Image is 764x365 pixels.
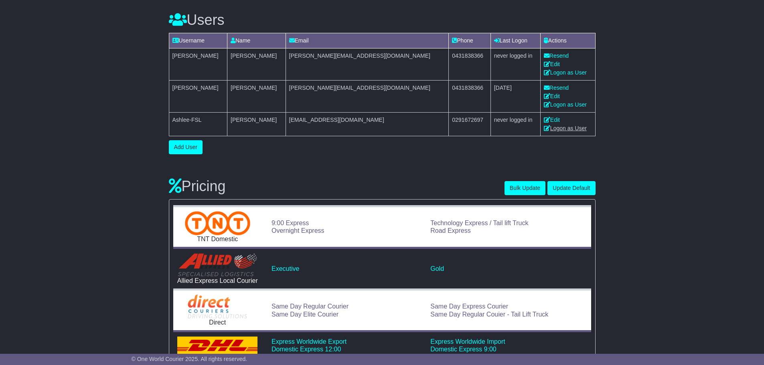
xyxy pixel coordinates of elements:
[177,253,257,277] img: Allied Express Local Courier
[544,117,560,123] a: Edit
[505,181,545,195] button: Bulk Update
[490,80,540,112] td: [DATE]
[544,93,560,99] a: Edit
[449,112,490,136] td: 0291672697
[430,346,496,353] a: Domestic Express 9:00
[169,80,227,112] td: [PERSON_NAME]
[169,112,227,136] td: Ashlee-FSL
[430,265,444,272] a: Gold
[169,33,227,48] td: Username
[169,48,227,80] td: [PERSON_NAME]
[227,112,286,136] td: [PERSON_NAME]
[169,12,596,28] h3: Users
[286,48,449,80] td: [PERSON_NAME][EMAIL_ADDRESS][DOMAIN_NAME]
[227,48,286,80] td: [PERSON_NAME]
[177,235,258,243] div: TNT Domestic
[169,140,203,154] button: Add User
[227,33,286,48] td: Name
[490,112,540,136] td: never logged in
[430,220,528,226] a: Technology Express / Tail lift Truck
[544,125,587,131] a: Logon as User
[544,101,587,108] a: Logon as User
[286,80,449,112] td: [PERSON_NAME][EMAIL_ADDRESS][DOMAIN_NAME]
[272,338,347,345] a: Express Worldwide Export
[547,181,595,195] button: Update Default
[185,211,250,235] img: TNT Domestic
[272,311,338,318] a: Same Day Elite Courier
[272,220,309,226] a: 9:00 Express
[227,80,286,112] td: [PERSON_NAME]
[490,33,540,48] td: Last Logon
[177,319,258,326] div: Direct
[272,346,341,353] a: Domestic Express 12:00
[177,337,257,354] img: DHL
[286,33,449,48] td: Email
[544,52,569,59] a: Resend
[272,265,299,272] a: Executive
[286,112,449,136] td: [EMAIL_ADDRESS][DOMAIN_NAME]
[430,227,471,234] a: Road Express
[430,303,508,310] a: Same Day Express Courier
[132,356,247,362] span: © One World Courier 2025. All rights reserved.
[449,48,490,80] td: 0431838366
[169,178,505,194] h3: Pricing
[177,277,258,284] div: Allied Express Local Courier
[490,48,540,80] td: never logged in
[540,33,595,48] td: Actions
[449,80,490,112] td: 0431838366
[430,311,548,318] a: Same Day Regular Couier - Tail Lift Truck
[188,294,247,319] img: Direct
[544,69,587,76] a: Logon as User
[544,61,560,67] a: Edit
[272,303,349,310] a: Same Day Regular Courier
[272,227,324,234] a: Overnight Express
[544,85,569,91] a: Resend
[430,338,505,345] a: Express Worldwide Import
[449,33,490,48] td: Phone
